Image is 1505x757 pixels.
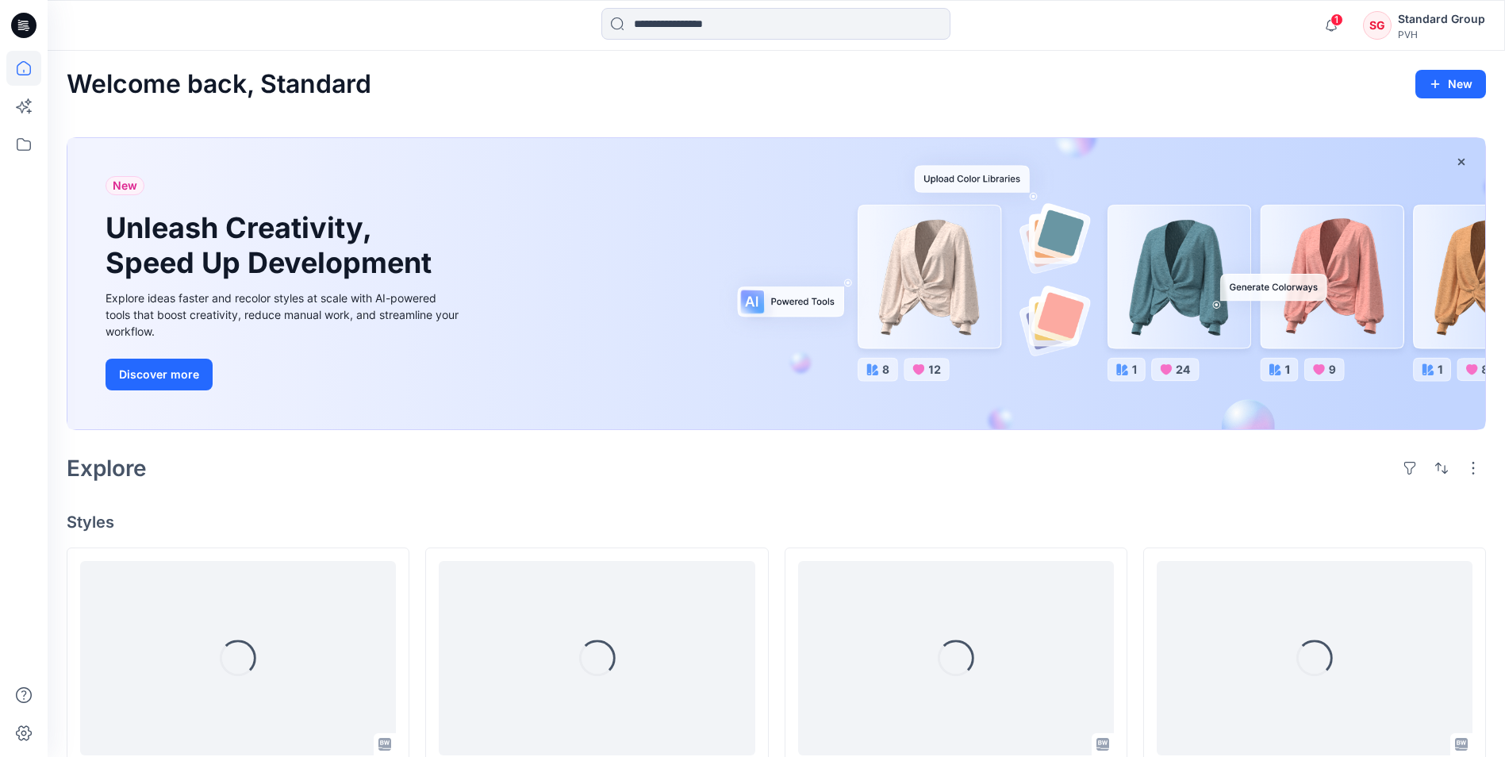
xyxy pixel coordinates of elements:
[1363,11,1392,40] div: SG
[1398,10,1485,29] div: Standard Group
[106,211,439,279] h1: Unleash Creativity, Speed Up Development
[106,290,463,340] div: Explore ideas faster and recolor styles at scale with AI-powered tools that boost creativity, red...
[113,176,137,195] span: New
[67,455,147,481] h2: Explore
[1415,70,1486,98] button: New
[1330,13,1343,26] span: 1
[106,359,213,390] button: Discover more
[67,70,371,99] h2: Welcome back, Standard
[1398,29,1485,40] div: PVH
[106,359,463,390] a: Discover more
[67,513,1486,532] h4: Styles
